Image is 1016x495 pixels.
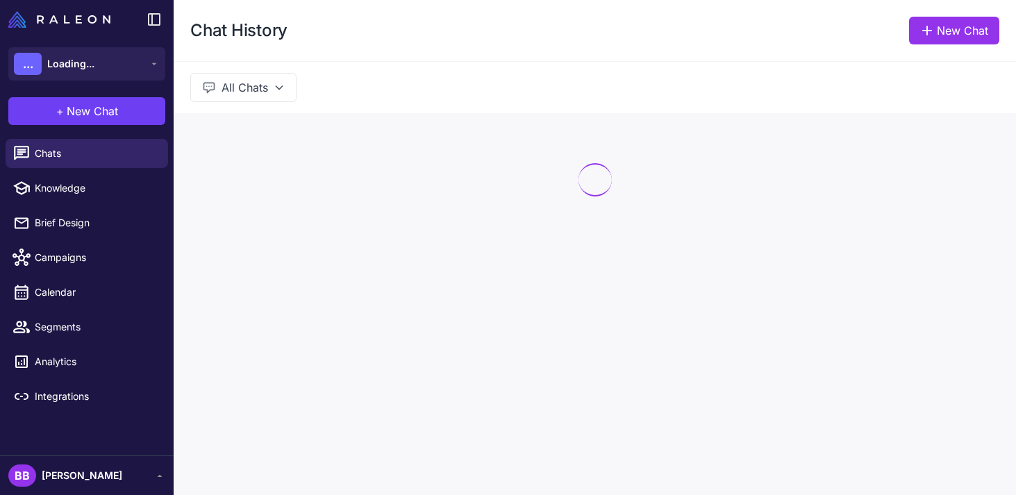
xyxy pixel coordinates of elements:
a: Chats [6,139,168,168]
span: New Chat [67,103,118,119]
span: Brief Design [35,215,157,230]
div: BB [8,464,36,487]
a: Analytics [6,347,168,376]
a: Calendar [6,278,168,307]
span: Segments [35,319,157,335]
span: Calendar [35,285,157,300]
span: [PERSON_NAME] [42,468,122,483]
button: All Chats [190,73,297,102]
h1: Chat History [190,19,288,42]
a: Knowledge [6,174,168,203]
button: +New Chat [8,97,165,125]
span: Campaigns [35,250,157,265]
span: + [56,103,64,119]
a: Campaigns [6,243,168,272]
div: ... [14,53,42,75]
a: Brief Design [6,208,168,237]
span: Knowledge [35,181,157,196]
a: Integrations [6,382,168,411]
span: Analytics [35,354,157,369]
img: Raleon Logo [8,11,110,28]
a: New Chat [909,17,999,44]
button: ...Loading... [8,47,165,81]
a: Segments [6,312,168,342]
span: Integrations [35,389,157,404]
span: Chats [35,146,157,161]
span: Loading... [47,56,94,72]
